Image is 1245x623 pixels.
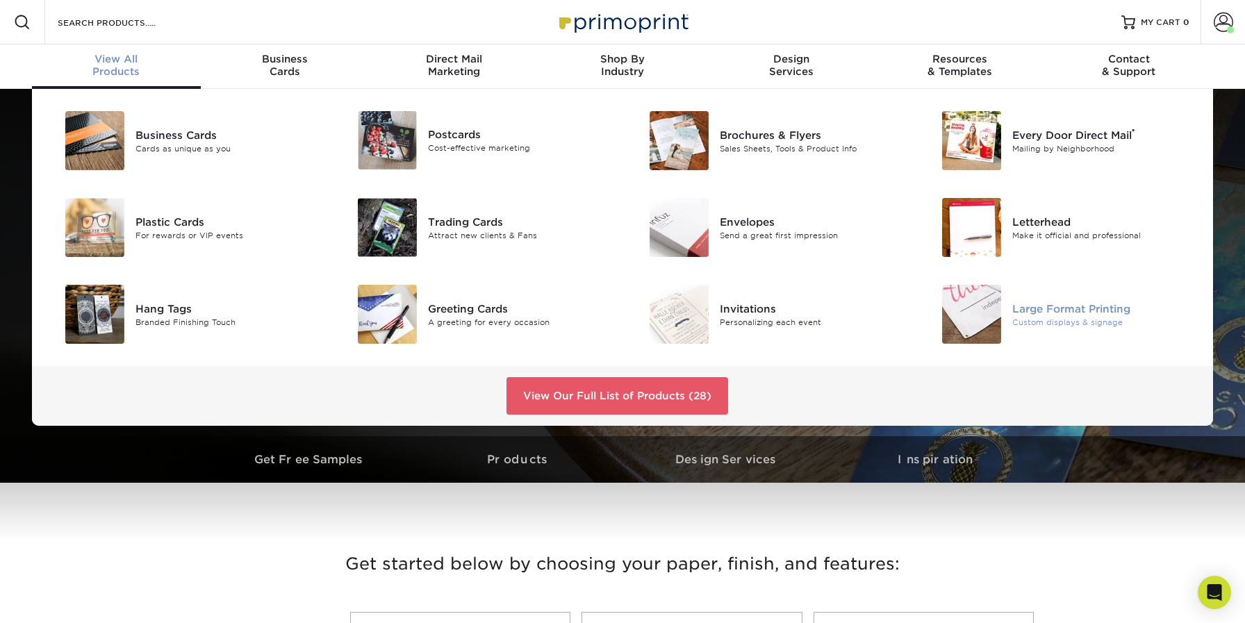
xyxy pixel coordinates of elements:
a: DesignServices [707,44,875,89]
div: Personalizing each event [720,316,904,328]
div: A greeting for every occasion [428,316,612,328]
div: Industry [538,53,707,78]
a: Invitations Invitations Personalizing each event [633,279,905,349]
a: Contact& Support [1044,44,1213,89]
div: Cost-effective marketing [428,142,612,154]
a: BusinessCards [201,44,370,89]
sup: ® [1132,127,1135,137]
div: Business Cards [135,127,320,142]
span: Resources [875,53,1044,65]
div: Large Format Printing [1012,301,1196,316]
img: Every Door Direct Mail [942,111,1001,170]
a: Postcards Postcards Cost-effective marketing [341,106,613,175]
div: Every Door Direct Mail [1012,127,1196,142]
div: Envelopes [720,214,904,229]
h3: Get started below by choosing your paper, finish, and features: [216,533,1029,595]
span: MY CART [1141,17,1180,28]
div: Attract new clients & Fans [428,229,612,241]
img: Letterhead [942,198,1001,257]
div: Make it official and professional [1012,229,1196,241]
a: Letterhead Letterhead Make it official and professional [925,192,1197,263]
div: Marketing [370,53,538,78]
div: Services [707,53,875,78]
div: Mailing by Neighborhood [1012,142,1196,154]
a: View Our Full List of Products (28) [506,377,728,415]
a: Envelopes Envelopes Send a great first impression [633,192,905,263]
span: Direct Mail [370,53,538,65]
div: Open Intercom Messenger [1198,576,1231,609]
div: Invitations [720,301,904,316]
a: Direct MailMarketing [370,44,538,89]
img: Large Format Printing [942,285,1001,344]
div: Brochures & Flyers [720,127,904,142]
div: Trading Cards [428,214,612,229]
div: Plastic Cards [135,214,320,229]
div: Greeting Cards [428,301,612,316]
a: Large Format Printing Large Format Printing Custom displays & signage [925,279,1197,349]
img: Primoprint [553,7,692,37]
div: For rewards or VIP events [135,229,320,241]
img: Business Cards [65,111,124,170]
a: Greeting Cards Greeting Cards A greeting for every occasion [341,279,613,349]
div: Hang Tags [135,301,320,316]
img: Postcards [358,111,417,169]
div: Cards as unique as you [135,142,320,154]
a: Business Cards Business Cards Cards as unique as you [49,106,320,176]
div: Branded Finishing Touch [135,316,320,328]
a: Plastic Cards Plastic Cards For rewards or VIP events [49,192,320,263]
input: SEARCH PRODUCTS..... [56,14,192,31]
div: & Support [1044,53,1213,78]
a: Every Door Direct Mail Every Door Direct Mail® Mailing by Neighborhood [925,106,1197,176]
img: Invitations [650,285,709,344]
img: Envelopes [650,198,709,257]
div: Letterhead [1012,214,1196,229]
div: & Templates [875,53,1044,78]
img: Hang Tags [65,285,124,344]
div: Sales Sheets, Tools & Product Info [720,142,904,154]
span: Design [707,53,875,65]
a: Trading Cards Trading Cards Attract new clients & Fans [341,192,613,263]
img: Brochures & Flyers [650,111,709,170]
a: Hang Tags Hang Tags Branded Finishing Touch [49,279,320,349]
a: Shop ByIndustry [538,44,707,89]
div: Products [32,53,201,78]
span: Business [201,53,370,65]
span: Shop By [538,53,707,65]
img: Trading Cards [358,198,417,257]
div: Postcards [428,127,612,142]
a: Resources& Templates [875,44,1044,89]
a: View AllProducts [32,44,201,89]
div: Custom displays & signage [1012,316,1196,328]
a: Brochures & Flyers Brochures & Flyers Sales Sheets, Tools & Product Info [633,106,905,176]
span: Contact [1044,53,1213,65]
img: Greeting Cards [358,285,417,344]
span: 0 [1183,17,1189,27]
div: Cards [201,53,370,78]
img: Plastic Cards [65,198,124,257]
span: View All [32,53,201,65]
div: Send a great first impression [720,229,904,241]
